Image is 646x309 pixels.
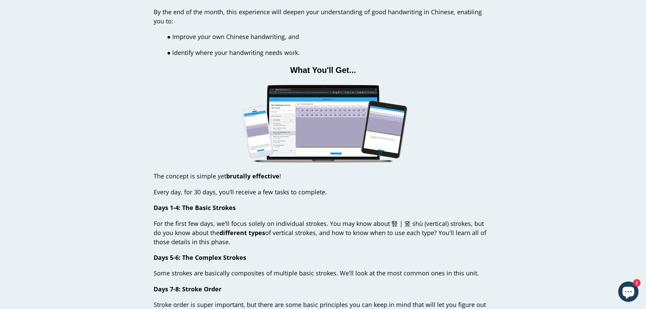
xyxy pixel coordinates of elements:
[226,172,279,180] strong: brutally effective
[154,8,482,25] span: By the end of the month, this experience will deepen your understanding of good handwriting in Ch...
[167,49,300,57] span: ● Identify where your handwriting needs work.
[154,172,281,180] span: The concept is simple yet !
[154,253,246,262] span: Days 5-6: The Complex Strokes
[616,282,641,304] inbox-online-store-chat: Shopify online store chat
[154,219,486,246] span: For the first few days, we'll focus solely on individual strokes. You may know about 豎 | 竖 shù (v...
[167,33,299,41] span: ● Improve your own Chinese handwriting, and
[154,204,236,212] span: Days 1-4: The Basic Strokes
[154,188,327,196] span: Every day, for 30 days, you’ll receive a few tasks to complete.
[154,285,221,293] strong: Days 7-8: Stroke Order
[290,65,356,75] span: What You'll Get...
[219,229,265,237] strong: different types
[154,269,479,277] span: Some strokes are basically composites of multiple basic strokes. We'll look at the most common on...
